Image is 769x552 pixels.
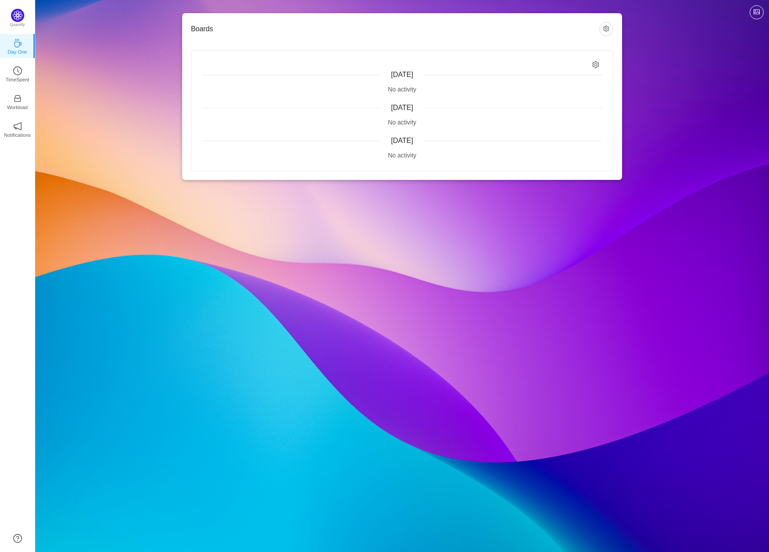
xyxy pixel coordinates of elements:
[7,103,28,111] p: Workload
[191,25,599,33] h3: Boards
[202,118,602,127] div: No activity
[391,71,413,78] span: [DATE]
[599,22,613,36] button: icon: setting
[750,5,764,19] button: icon: picture
[391,137,413,144] span: [DATE]
[10,22,25,28] p: Quantify
[6,76,29,84] p: TimeSpent
[13,39,22,48] i: icon: coffee
[13,534,22,543] a: icon: question-circle
[13,69,22,78] a: icon: clock-circleTimeSpent
[4,131,31,139] p: Notifications
[391,104,413,111] span: [DATE]
[11,9,24,22] img: Quantify
[13,122,22,131] i: icon: notification
[13,66,22,75] i: icon: clock-circle
[202,85,602,94] div: No activity
[202,151,602,160] div: No activity
[13,97,22,106] a: icon: inboxWorkload
[13,94,22,103] i: icon: inbox
[592,61,600,69] i: icon: setting
[7,48,27,56] p: Day One
[13,41,22,50] a: icon: coffeeDay One
[13,124,22,133] a: icon: notificationNotifications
